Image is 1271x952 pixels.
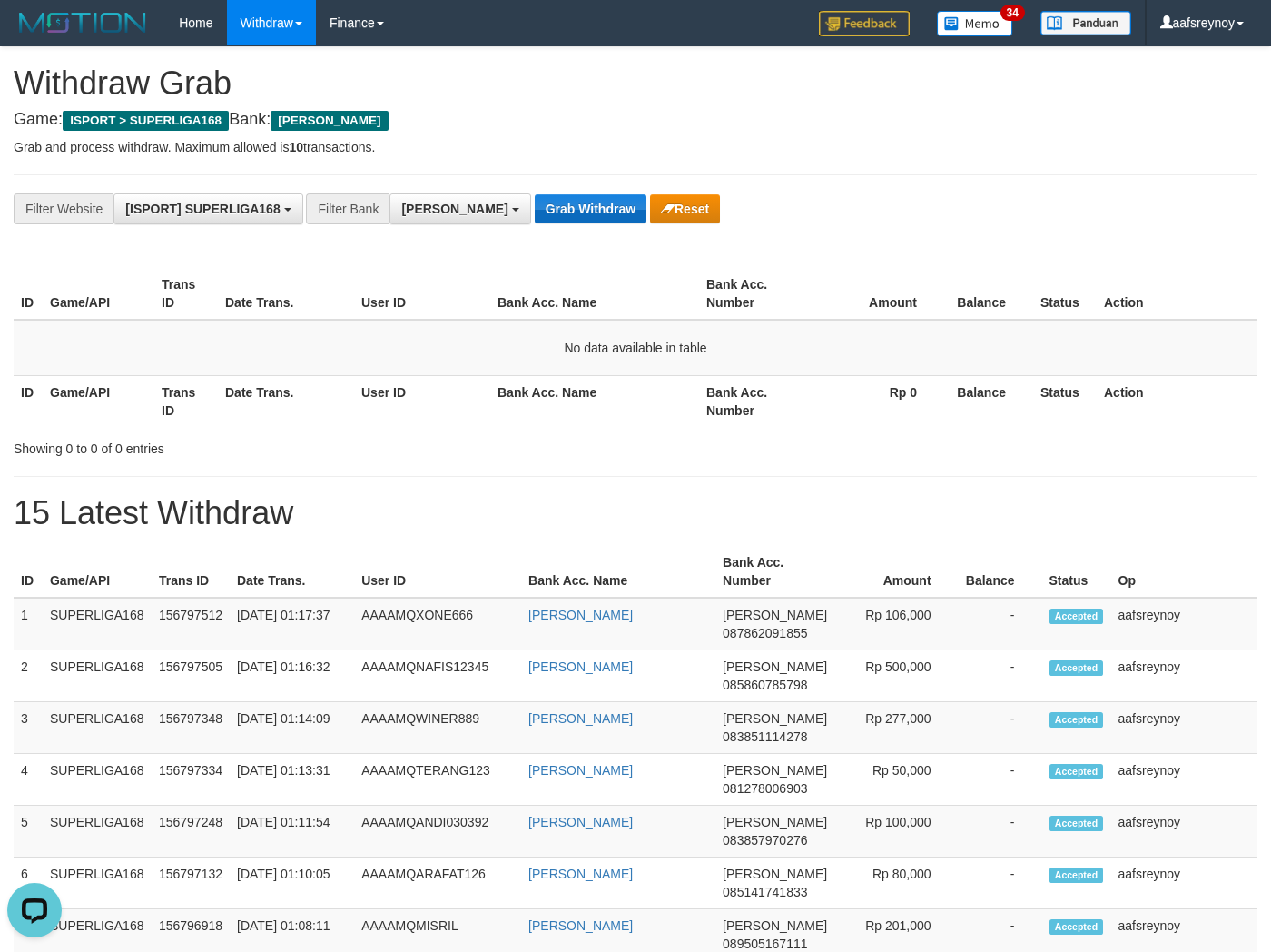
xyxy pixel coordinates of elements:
[14,598,43,650] td: 1
[944,375,1033,427] th: Balance
[723,937,807,951] span: Copy 089505167111 to clipboard
[959,858,1042,909] td: -
[14,193,113,224] div: Filter Website
[14,432,516,458] div: Showing 0 to 0 of 0 entries
[1049,816,1104,831] span: Accepted
[43,702,152,754] td: SUPERLIGA168
[528,918,633,933] a: [PERSON_NAME]
[14,754,43,806] td: 4
[723,833,807,848] span: Copy 083857970276 to clipboard
[14,320,1257,376] td: No data available in table
[230,754,354,806] td: [DATE] 01:13:31
[723,867,827,881] span: [PERSON_NAME]
[289,140,303,154] strong: 10
[152,650,230,702] td: 156797505
[1111,754,1257,806] td: aafsreynoy
[14,702,43,754] td: 3
[401,202,507,216] span: [PERSON_NAME]
[152,858,230,909] td: 156797132
[43,754,152,806] td: SUPERLIGA168
[230,702,354,754] td: [DATE] 01:14:09
[528,763,633,778] a: [PERSON_NAME]
[490,268,699,320] th: Bank Acc. Name
[1111,806,1257,858] td: aafsreynoy
[154,268,218,320] th: Trans ID
[1049,764,1104,779] span: Accepted
[1040,11,1131,35] img: panduan.png
[834,598,958,650] td: Rp 106,000
[354,546,521,598] th: User ID
[819,11,910,36] img: Feedback.jpg
[354,598,521,650] td: AAAAMQXONE666
[1111,702,1257,754] td: aafsreynoy
[43,546,152,598] th: Game/API
[354,858,521,909] td: AAAAMQARAFAT126
[14,806,43,858] td: 5
[43,806,152,858] td: SUPERLIGA168
[354,702,521,754] td: AAAAMQWINER889
[937,11,1013,36] img: Button%20Memo.svg
[834,650,958,702] td: Rp 500,000
[521,546,715,598] th: Bank Acc. Name
[959,754,1042,806] td: -
[14,650,43,702] td: 2
[699,268,811,320] th: Bank Acc. Number
[1042,546,1111,598] th: Status
[723,659,827,674] span: [PERSON_NAME]
[1111,598,1257,650] td: aafsreynoy
[1033,268,1097,320] th: Status
[1097,375,1257,427] th: Action
[354,806,521,858] td: AAAAMQANDI030392
[959,650,1042,702] td: -
[43,375,154,427] th: Game/API
[154,375,218,427] th: Trans ID
[834,702,958,754] td: Rp 277,000
[1111,858,1257,909] td: aafsreynoy
[230,806,354,858] td: [DATE] 01:11:54
[14,495,1257,531] h1: 15 Latest Withdraw
[306,193,389,224] div: Filter Bank
[43,858,152,909] td: SUPERLIGA168
[230,858,354,909] td: [DATE] 01:10:05
[43,650,152,702] td: SUPERLIGA168
[535,194,646,223] button: Grab Withdraw
[354,650,521,702] td: AAAAMQNAFIS12345
[811,268,944,320] th: Amount
[715,546,834,598] th: Bank Acc. Number
[1033,375,1097,427] th: Status
[723,763,827,778] span: [PERSON_NAME]
[723,781,807,796] span: Copy 081278006903 to clipboard
[1111,650,1257,702] td: aafsreynoy
[14,9,152,36] img: MOTION_logo.png
[528,711,633,726] a: [PERSON_NAME]
[14,858,43,909] td: 6
[723,885,807,899] span: Copy 085141741833 to clipboard
[1049,868,1104,883] span: Accepted
[1000,5,1025,21] span: 34
[230,650,354,702] td: [DATE] 01:16:32
[811,375,944,427] th: Rp 0
[528,867,633,881] a: [PERSON_NAME]
[944,268,1033,320] th: Balance
[152,702,230,754] td: 156797348
[230,546,354,598] th: Date Trans.
[723,815,827,829] span: [PERSON_NAME]
[1049,712,1104,728] span: Accepted
[1097,268,1257,320] th: Action
[1049,919,1104,935] span: Accepted
[834,858,958,909] td: Rp 80,000
[354,754,521,806] td: AAAAMQTERANG123
[152,754,230,806] td: 156797334
[723,918,827,933] span: [PERSON_NAME]
[723,729,807,744] span: Copy 083851114278 to clipboard
[63,111,229,131] span: ISPORT > SUPERLIGA168
[14,546,43,598] th: ID
[723,626,807,640] span: Copy 087862091855 to clipboard
[959,806,1042,858] td: -
[113,193,302,224] button: [ISPORT] SUPERLIGA168
[152,546,230,598] th: Trans ID
[354,268,490,320] th: User ID
[14,268,43,320] th: ID
[43,598,152,650] td: SUPERLIGA168
[528,608,633,622] a: [PERSON_NAME]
